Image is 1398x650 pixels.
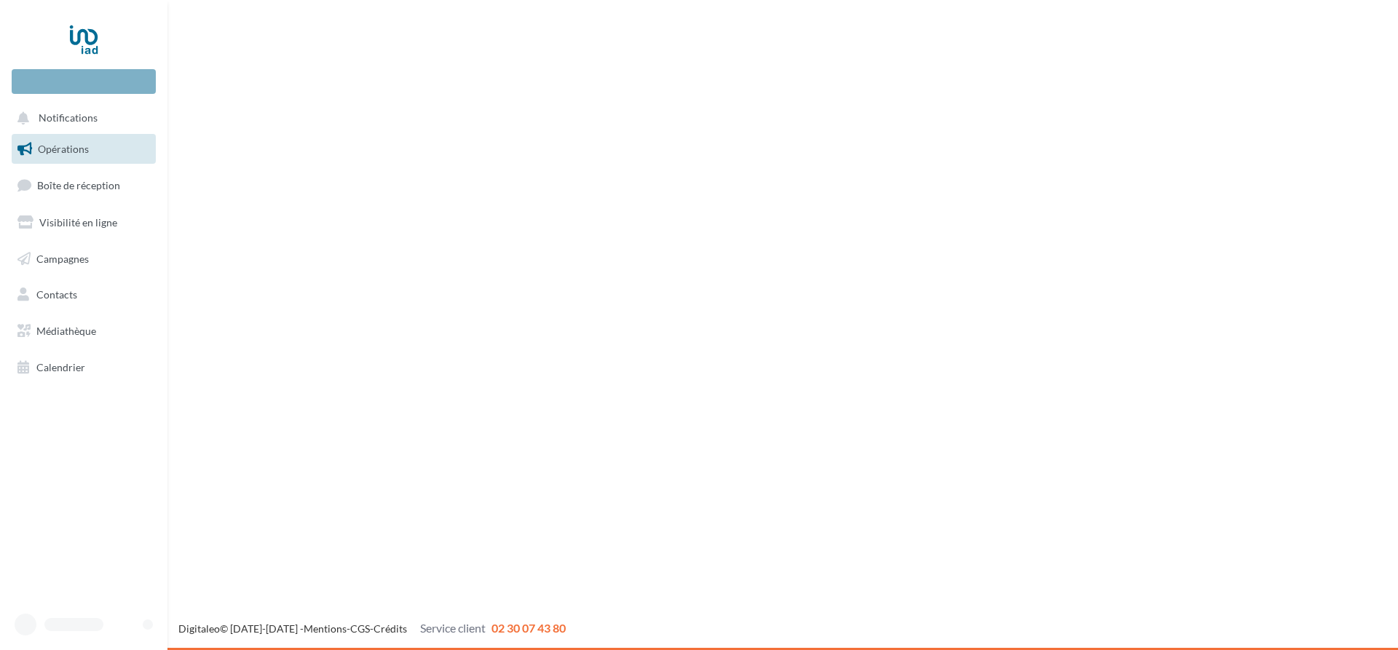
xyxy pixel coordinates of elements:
[178,622,220,635] a: Digitaleo
[38,143,89,155] span: Opérations
[178,622,566,635] span: © [DATE]-[DATE] - - -
[420,621,486,635] span: Service client
[9,207,159,238] a: Visibilité en ligne
[9,134,159,165] a: Opérations
[39,216,117,229] span: Visibilité en ligne
[491,621,566,635] span: 02 30 07 43 80
[9,352,159,383] a: Calendrier
[9,280,159,310] a: Contacts
[9,170,159,201] a: Boîte de réception
[36,252,89,264] span: Campagnes
[9,316,159,346] a: Médiathèque
[37,179,120,191] span: Boîte de réception
[374,622,407,635] a: Crédits
[39,112,98,124] span: Notifications
[9,244,159,274] a: Campagnes
[36,361,85,373] span: Calendrier
[36,325,96,337] span: Médiathèque
[350,622,370,635] a: CGS
[36,288,77,301] span: Contacts
[12,69,156,94] div: Nouvelle campagne
[304,622,347,635] a: Mentions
